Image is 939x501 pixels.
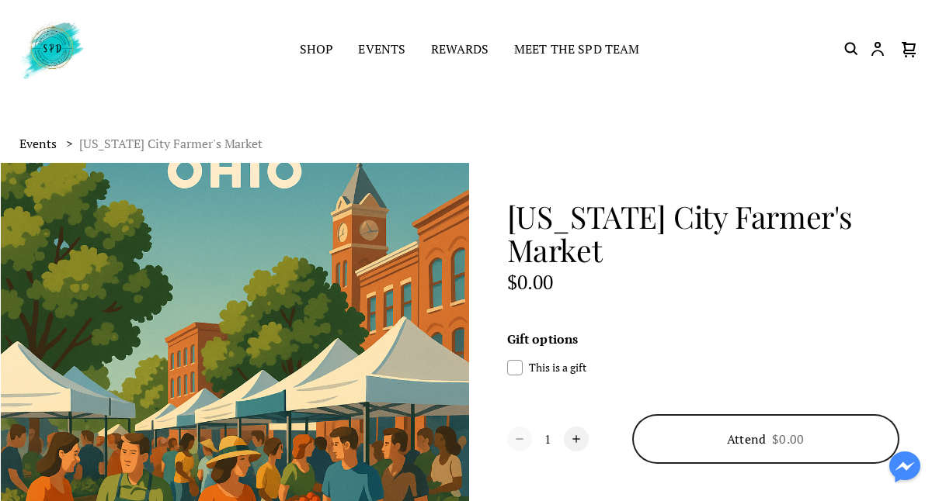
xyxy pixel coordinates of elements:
[842,40,861,60] button: Search
[79,135,263,152] span: [US_STATE] City Farmer's Market
[868,40,887,60] button: Customer account
[727,433,766,453] span: Attend
[16,19,192,81] a: Simply Perfect Design logo
[358,40,405,61] a: Events
[529,358,586,377] div: This is a gift
[535,430,561,447] span: Current value 1. Click to edit manually.
[514,40,640,61] a: Meet the SPD Team
[300,40,334,61] a: Shop
[507,360,523,375] input: This is a gift
[507,427,607,451] div: Quantity
[896,40,923,60] button: Cart icon
[564,427,589,451] button: Increment
[60,135,79,152] span: >
[507,333,579,347] p: Gift options
[19,135,57,152] a: Events
[431,40,489,61] a: Rewards
[16,19,86,81] img: Simply Perfect Design logo
[507,200,902,267] h1: Delaware City Farmer's Market
[507,269,553,295] span: $0.00
[632,414,899,464] button: Attend $0.00
[507,427,532,451] button: Decrement
[772,430,804,447] span: $0.00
